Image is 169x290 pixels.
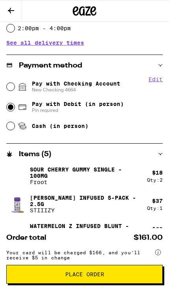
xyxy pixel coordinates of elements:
[6,40,84,46] button: See all delivery times
[32,101,124,107] span: Pay with Debit (in person)
[30,223,141,235] p: Watermelon Z Infused Blunt - 1.5g
[6,248,154,260] span: Your card will be charged $166, and you’ll receive $5 in change
[6,193,28,215] img: King Louis XIII Infused 5-Pack - 2.5g
[149,76,163,82] button: Edit
[152,226,163,232] div: $ 60
[30,195,141,207] p: [PERSON_NAME] Infused 5-Pack - 2.5g
[19,62,82,69] h2: Payment method
[147,177,163,182] div: Qty: 2
[6,6,65,13] span: Hi. Need any help?
[30,207,141,213] p: STIIIZY
[32,80,120,93] span: Pay with Checking Account
[30,179,141,185] p: Froot
[152,198,163,204] div: $ 37
[6,234,46,241] span: Order total
[18,25,71,31] label: 2:00pm - 4:00pm
[6,165,28,187] img: Sour Cherry Gummy Single - 100mg
[6,221,28,243] img: Watermelon Z Infused Blunt - 1.5g
[32,123,88,129] span: Cash (in person)
[147,206,163,211] div: Qty: 1
[19,151,51,158] h2: Items ( 5 )
[6,265,163,284] button: Place Order
[32,87,120,93] span: New Checking 4664
[30,166,141,179] p: Sour Cherry Gummy Single - 100mg
[152,170,163,176] div: $ 18
[134,234,163,241] span: $161.00
[32,107,124,113] span: Pin required
[65,272,104,277] span: Place Order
